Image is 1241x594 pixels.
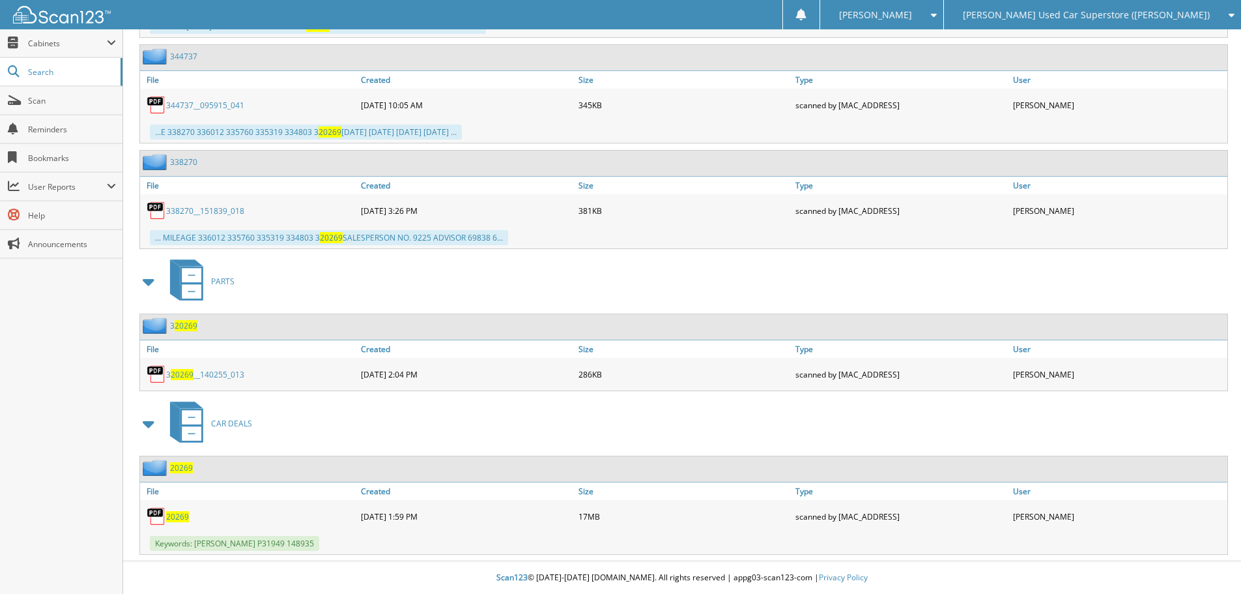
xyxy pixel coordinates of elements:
[819,572,868,583] a: Privacy Policy
[175,320,197,331] span: 20269
[28,38,107,49] span: Cabinets
[575,340,793,358] a: Size
[792,198,1010,224] div: scanned by [MAC_ADDRESS]
[171,369,193,380] span: 20269
[170,320,197,331] a: 320269
[143,460,170,476] img: folder2.png
[170,51,197,62] a: 344737
[1010,92,1227,118] div: [PERSON_NAME]
[150,536,319,551] span: Keywords: [PERSON_NAME] P31949 148935
[143,154,170,170] img: folder2.png
[28,153,116,164] span: Bookmarks
[1010,71,1227,89] a: User
[147,364,166,384] img: PDF.png
[211,276,235,287] span: PARTS
[140,71,358,89] a: File
[319,126,341,138] span: 20269
[1010,340,1227,358] a: User
[162,398,252,449] a: CAR DEALS
[150,125,462,140] div: ...E 338270 336012 335760 335319 334803 3 [DATE] [DATE] [DATE] [DATE] ...
[496,572,528,583] span: Scan123
[150,230,508,245] div: ... MILEAGE 336012 335760 335319 334803 3 SALESPERSON NO. 9225 ADVISOR 69838 6...
[792,483,1010,500] a: Type
[1010,361,1227,387] div: [PERSON_NAME]
[358,177,575,194] a: Created
[140,177,358,194] a: File
[575,177,793,194] a: Size
[839,11,912,19] span: [PERSON_NAME]
[358,198,575,224] div: [DATE] 3:26 PM
[28,210,116,221] span: Help
[28,124,116,135] span: Reminders
[162,256,235,307] a: PARTS
[1010,177,1227,194] a: User
[166,205,244,216] a: 338270__151839_018
[13,6,111,23] img: scan123-logo-white.svg
[792,361,1010,387] div: scanned by [MAC_ADDRESS]
[143,48,170,65] img: folder2.png
[792,177,1010,194] a: Type
[1010,503,1227,529] div: [PERSON_NAME]
[166,369,244,380] a: 320269__140255_013
[320,232,343,243] span: 20269
[211,418,252,429] span: CAR DEALS
[147,507,166,526] img: PDF.png
[358,483,575,500] a: Created
[792,340,1010,358] a: Type
[575,361,793,387] div: 286KB
[147,201,166,220] img: PDF.png
[792,92,1010,118] div: scanned by [MAC_ADDRESS]
[575,483,793,500] a: Size
[792,71,1010,89] a: Type
[792,503,1010,529] div: scanned by [MAC_ADDRESS]
[1010,483,1227,500] a: User
[963,11,1210,19] span: [PERSON_NAME] Used Car Superstore ([PERSON_NAME])
[575,198,793,224] div: 381KB
[358,503,575,529] div: [DATE] 1:59 PM
[358,340,575,358] a: Created
[358,92,575,118] div: [DATE] 10:05 AM
[28,95,116,106] span: Scan
[143,318,170,334] img: folder2.png
[170,156,197,168] a: 338270
[170,462,193,473] a: 20269
[28,181,107,192] span: User Reports
[358,71,575,89] a: Created
[575,92,793,118] div: 345KB
[575,71,793,89] a: Size
[28,239,116,250] span: Announcements
[123,562,1241,594] div: © [DATE]-[DATE] [DOMAIN_NAME]. All rights reserved | appg03-scan123-com |
[166,100,244,111] a: 344737__095915_041
[575,503,793,529] div: 17MB
[147,95,166,115] img: PDF.png
[1010,198,1227,224] div: [PERSON_NAME]
[140,340,358,358] a: File
[1176,531,1241,594] iframe: Chat Widget
[358,361,575,387] div: [DATE] 2:04 PM
[166,511,189,522] a: 20269
[140,483,358,500] a: File
[28,67,114,78] span: Search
